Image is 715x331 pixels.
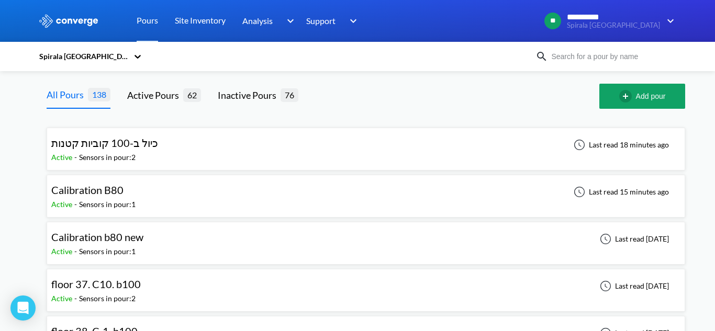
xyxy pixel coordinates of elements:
div: Sensors in pour: 2 [79,152,136,163]
span: - [74,200,79,209]
div: Last read [DATE] [594,233,672,245]
div: Sensors in pour: 1 [79,199,136,210]
div: Last read 15 minutes ago [568,186,672,198]
span: floor 37. C10. b100 [51,278,141,290]
span: Active [51,200,74,209]
span: Active [51,294,74,303]
a: Calibration B80Active-Sensors in pour:1Last read 15 minutes ago [47,187,685,196]
div: Sensors in pour: 2 [79,293,136,304]
div: Last read 18 minutes ago [568,139,672,151]
img: add-circle-outline.svg [619,90,636,102]
input: Search for a pour by name [548,51,675,62]
div: Spirala [GEOGRAPHIC_DATA] [38,51,128,62]
span: כיול ב-100 קוביות קטנות [51,136,158,149]
div: Open Intercom Messenger [10,295,36,321]
span: Calibration b80 new [51,231,143,243]
span: - [74,247,79,256]
span: Analysis [242,14,273,27]
div: All Pours [47,87,88,102]
img: downArrow.svg [280,15,297,27]
span: 138 [88,88,110,101]
span: - [74,153,79,162]
span: 62 [183,88,201,101]
span: Active [51,247,74,256]
a: Calibration b80 newActive-Sensors in pour:1Last read [DATE] [47,234,685,243]
span: - [74,294,79,303]
span: Spirala [GEOGRAPHIC_DATA] [567,21,660,29]
div: Sensors in pour: 1 [79,246,136,257]
div: Inactive Pours [218,88,281,102]
div: Active Pours [127,88,183,102]
a: כיול ב-100 קוביות קטנותActive-Sensors in pour:2Last read 18 minutes ago [47,140,685,149]
span: Calibration B80 [51,184,124,196]
span: 76 [281,88,298,101]
img: downArrow.svg [660,15,677,27]
a: floor 37. C10. b100Active-Sensors in pour:2Last read [DATE] [47,281,685,290]
span: Support [306,14,336,27]
div: Last read [DATE] [594,280,672,292]
img: logo_ewhite.svg [38,14,99,28]
button: Add pour [599,84,685,109]
img: icon-search.svg [535,50,548,63]
span: Active [51,153,74,162]
img: downArrow.svg [343,15,360,27]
